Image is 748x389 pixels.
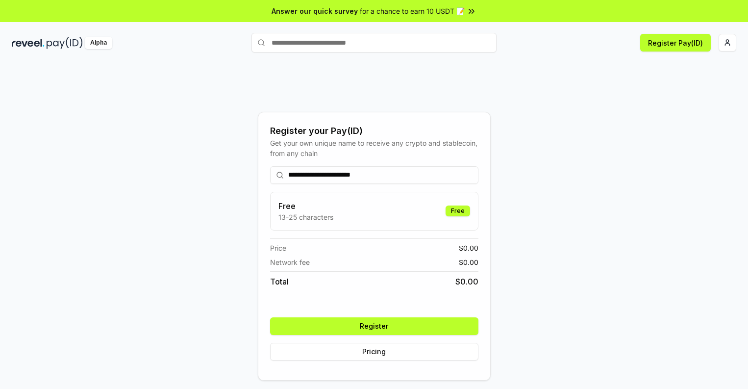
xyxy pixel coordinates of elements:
[455,276,478,287] span: $ 0.00
[270,276,289,287] span: Total
[278,200,333,212] h3: Free
[278,212,333,222] p: 13-25 characters
[270,257,310,267] span: Network fee
[12,37,45,49] img: reveel_dark
[47,37,83,49] img: pay_id
[459,257,478,267] span: $ 0.00
[640,34,711,52] button: Register Pay(ID)
[270,138,478,158] div: Get your own unique name to receive any crypto and stablecoin, from any chain
[270,243,286,253] span: Price
[270,317,478,335] button: Register
[270,343,478,361] button: Pricing
[85,37,112,49] div: Alpha
[459,243,478,253] span: $ 0.00
[270,124,478,138] div: Register your Pay(ID)
[360,6,465,16] span: for a chance to earn 10 USDT 📝
[446,206,470,216] div: Free
[272,6,358,16] span: Answer our quick survey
